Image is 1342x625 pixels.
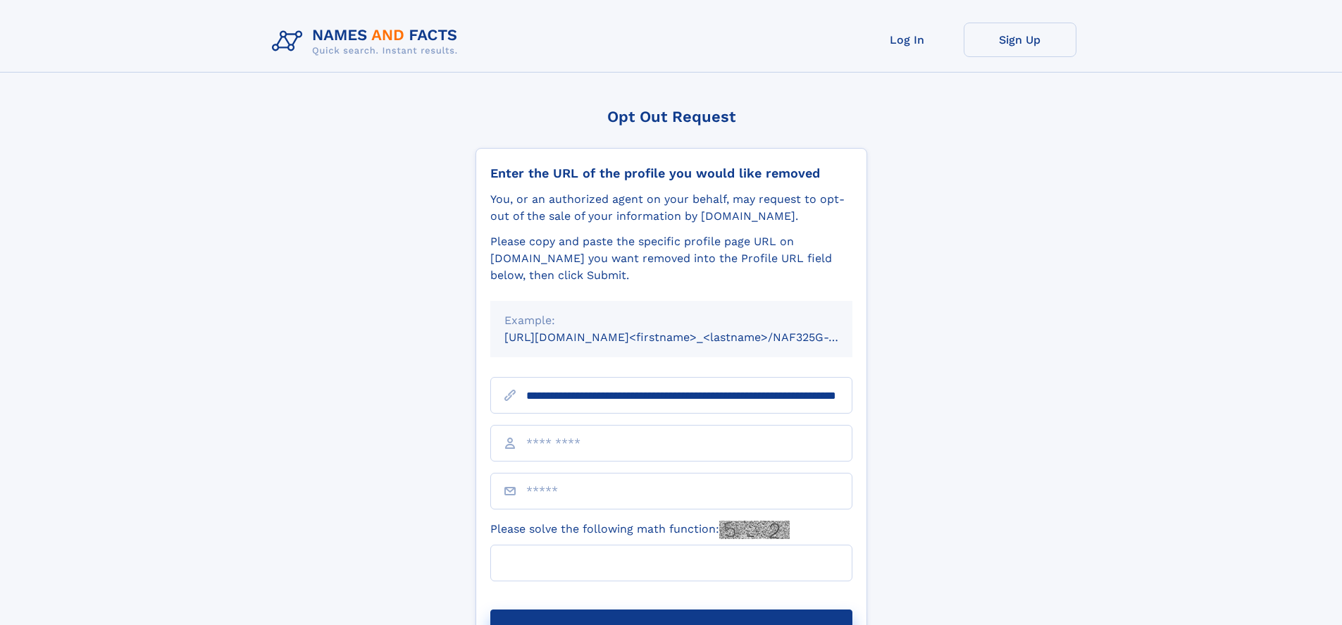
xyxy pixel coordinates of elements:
[490,191,852,225] div: You, or an authorized agent on your behalf, may request to opt-out of the sale of your informatio...
[504,312,838,329] div: Example:
[964,23,1076,57] a: Sign Up
[851,23,964,57] a: Log In
[266,23,469,61] img: Logo Names and Facts
[476,108,867,125] div: Opt Out Request
[490,166,852,181] div: Enter the URL of the profile you would like removed
[490,233,852,284] div: Please copy and paste the specific profile page URL on [DOMAIN_NAME] you want removed into the Pr...
[490,521,790,539] label: Please solve the following math function:
[504,330,879,344] small: [URL][DOMAIN_NAME]<firstname>_<lastname>/NAF325G-xxxxxxxx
